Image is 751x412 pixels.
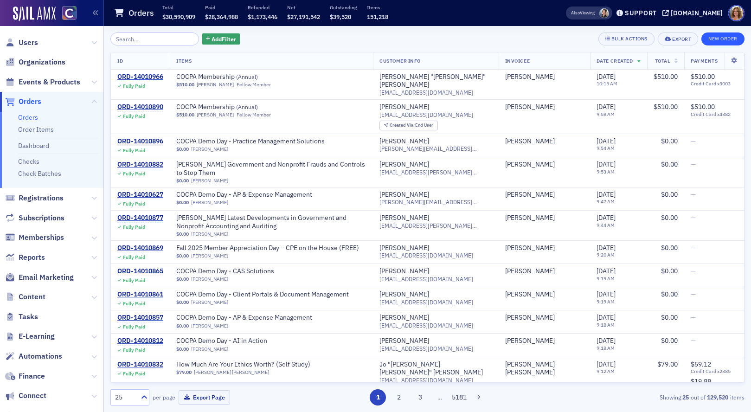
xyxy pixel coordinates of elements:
[505,103,584,111] span: Kyle Seery
[117,73,163,81] div: ORD-14010966
[691,336,696,345] span: —
[176,191,312,199] span: COCPA Demo Day - AP & Expense Management
[117,267,163,276] div: ORD-14010865
[597,111,615,117] time: 9:58 AM
[110,32,199,45] input: Search…
[599,8,609,18] span: Pamela Galey-Coleman
[701,32,745,45] button: New Order
[176,214,366,230] span: Surgent's Latest Developments in Government and Nonprofit Accounting and Auditing
[197,112,234,118] a: [PERSON_NAME]
[117,137,163,146] a: ORD-14010896
[379,191,429,199] div: [PERSON_NAME]
[658,32,698,45] button: Export
[505,314,555,322] a: [PERSON_NAME]
[505,337,584,345] span: Melissa Armstrong
[379,337,429,345] div: [PERSON_NAME]
[117,290,163,299] a: ORD-14010861
[691,244,696,252] span: —
[505,103,555,111] a: [PERSON_NAME]
[505,267,584,276] span: Melissa Armstrong
[117,214,163,222] a: ORD-14010877
[123,171,145,177] div: Fully Paid
[505,58,530,64] span: Invoicee
[5,331,55,341] a: E-Learning
[191,253,228,259] a: [PERSON_NAME]
[505,360,584,377] span: Jo Ann Giddings
[191,346,228,352] a: [PERSON_NAME]
[5,391,46,401] a: Connect
[379,199,492,206] span: [PERSON_NAME][EMAIL_ADDRESS][DOMAIN_NAME]
[597,298,615,305] time: 9:19 AM
[691,81,738,87] span: Credit Card x3003
[505,290,555,299] div: [PERSON_NAME]
[505,137,555,146] a: [PERSON_NAME]
[117,337,163,345] div: ORD-14010812
[539,393,745,401] div: Showing out of items
[248,13,277,20] span: $1,173,446
[379,103,429,111] a: [PERSON_NAME]
[117,191,163,199] a: ORD-14010627
[597,137,616,145] span: [DATE]
[191,146,228,152] a: [PERSON_NAME]
[176,290,349,299] a: COCPA Demo Day - Client Portals & Document Management
[123,347,145,353] div: Fully Paid
[661,213,678,222] span: $0.00
[205,4,238,11] p: Paid
[176,161,366,177] a: [PERSON_NAME] Government and Nonprofit Frauds and Controls to Stop Them
[379,290,429,299] a: [PERSON_NAME]
[248,4,277,11] p: Refunded
[176,267,293,276] span: COCPA Demo Day - CAS Solutions
[691,377,711,386] span: $19.88
[236,73,258,80] span: ( Annual )
[598,32,655,45] button: Bulk Actions
[117,314,163,322] div: ORD-14010857
[205,13,238,20] span: $28,364,988
[117,58,123,64] span: ID
[176,82,194,88] span: $510.00
[597,222,615,228] time: 9:44 AM
[691,72,715,81] span: $510.00
[5,252,45,263] a: Reports
[379,345,473,352] span: [EMAIL_ADDRESS][DOMAIN_NAME]
[117,244,163,252] div: ORD-14010869
[62,6,77,20] img: SailAMX
[701,34,745,42] a: New Order
[597,275,615,282] time: 9:19 AM
[657,360,678,368] span: $79.00
[117,103,163,111] a: ORD-14010890
[611,36,648,41] div: Bulk Actions
[661,267,678,275] span: $0.00
[597,145,615,151] time: 9:54 AM
[117,161,163,169] a: ORD-14010882
[379,314,429,322] div: [PERSON_NAME]
[176,214,366,230] a: [PERSON_NAME] Latest Developments in Government and Nonprofit Accounting and Auditing
[379,161,429,169] a: [PERSON_NAME]
[691,137,696,145] span: —
[655,58,670,64] span: Total
[661,190,678,199] span: $0.00
[123,148,145,154] div: Fully Paid
[505,73,555,81] a: [PERSON_NAME]
[123,113,145,119] div: Fully Paid
[379,276,473,283] span: [EMAIL_ADDRESS][DOMAIN_NAME]
[379,299,473,306] span: [EMAIL_ADDRESS][DOMAIN_NAME]
[379,244,429,252] div: [PERSON_NAME]
[162,13,195,20] span: $30,590,909
[505,161,555,169] div: [PERSON_NAME]
[379,322,473,329] span: [EMAIL_ADDRESS][DOMAIN_NAME]
[391,389,407,406] button: 2
[115,393,135,402] div: 25
[5,38,38,48] a: Users
[153,393,175,401] label: per page
[13,6,56,21] a: SailAMX
[597,368,615,374] time: 9:12 AM
[597,360,616,368] span: [DATE]
[123,301,145,307] div: Fully Paid
[176,346,189,352] span: $0.00
[5,97,41,107] a: Orders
